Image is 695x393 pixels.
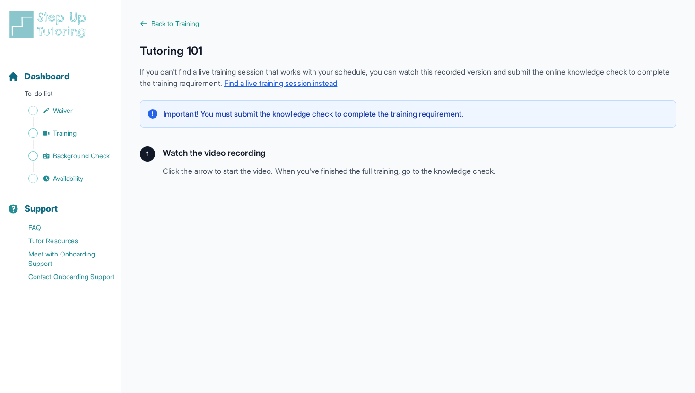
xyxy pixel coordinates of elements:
a: Tutor Resources [8,234,121,248]
img: logo [8,9,92,40]
p: If you can't find a live training session that works with your schedule, you can watch this recor... [140,66,676,89]
a: Dashboard [8,70,69,83]
button: Support [4,187,117,219]
h2: Watch the video recording [163,146,676,160]
span: Support [25,202,58,215]
span: Training [53,128,77,138]
h1: Tutoring 101 [140,43,676,59]
a: Contact Onboarding Support [8,270,121,283]
a: Training [8,127,121,140]
span: Availability [53,174,83,183]
span: Background Check [53,151,110,161]
p: Click the arrow to start the video. When you've finished the full training, go to the knowledge c... [163,165,676,177]
a: FAQ [8,221,121,234]
button: Dashboard [4,55,117,87]
p: Important! You must submit the knowledge check to complete the training requirement. [163,108,463,120]
p: To-do list [4,89,117,102]
span: ! [152,110,153,118]
span: Back to Training [151,19,199,28]
span: 1 [146,149,149,159]
span: Waiver [53,106,73,115]
a: Waiver [8,104,121,117]
a: Meet with Onboarding Support [8,248,121,270]
a: Background Check [8,149,121,162]
a: Find a live training session instead [224,78,338,88]
a: Back to Training [140,19,676,28]
span: Dashboard [25,70,69,83]
a: Availability [8,172,121,185]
